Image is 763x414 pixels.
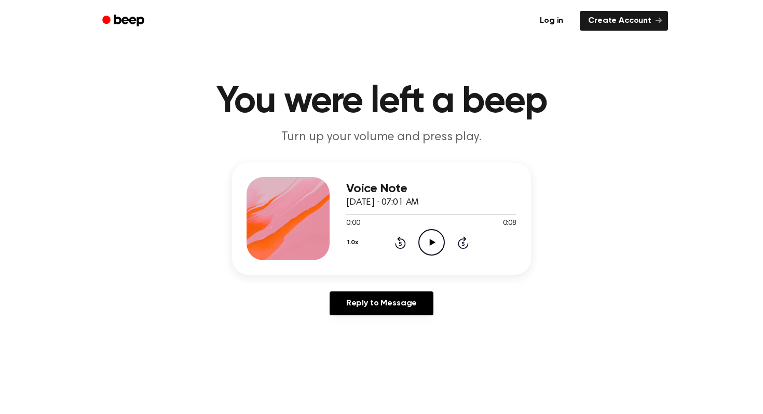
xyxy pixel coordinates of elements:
a: Reply to Message [330,291,433,315]
span: 0:08 [503,218,516,229]
span: 0:00 [346,218,360,229]
a: Log in [529,9,574,33]
a: Beep [95,11,154,31]
a: Create Account [580,11,668,31]
button: 1.0x [346,234,362,251]
h1: You were left a beep [116,83,647,121]
span: [DATE] · 07:01 AM [346,198,419,207]
h3: Voice Note [346,182,516,196]
p: Turn up your volume and press play. [182,129,581,146]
